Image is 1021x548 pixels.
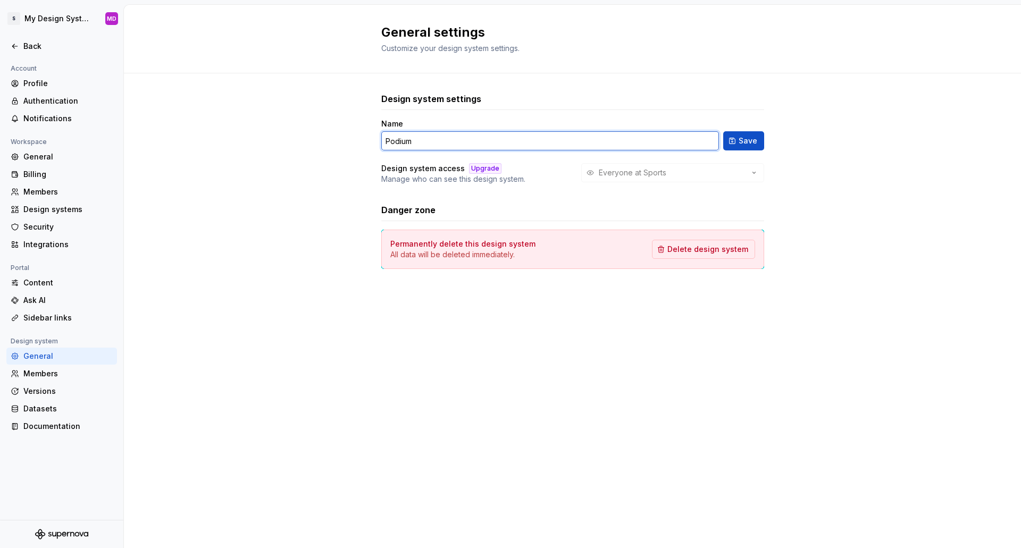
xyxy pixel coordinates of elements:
div: Integrations [23,239,113,250]
label: Name [381,119,403,129]
div: MD [107,14,116,23]
button: SMy Design SystemMD [2,7,121,30]
h4: Design system access [381,163,465,174]
a: Versions [6,383,117,400]
div: Design systems [23,204,113,215]
a: Datasets [6,400,117,417]
div: Ask AI [23,295,113,306]
div: Notifications [23,113,113,124]
a: Content [6,274,117,291]
div: Upgrade [469,163,501,174]
a: Authentication [6,92,117,109]
a: Ask AI [6,292,117,309]
div: My Design System [24,13,93,24]
svg: Supernova Logo [35,529,88,539]
button: Delete design system [652,240,755,259]
p: Manage who can see this design system. [381,174,525,184]
div: Back [23,41,113,52]
a: Sidebar links [6,309,117,326]
div: Sidebar links [23,313,113,323]
div: S [7,12,20,25]
div: Security [23,222,113,232]
span: Save [739,136,757,146]
div: Content [23,277,113,288]
button: Save [723,131,764,150]
a: Members [6,365,117,382]
h2: General settings [381,24,751,41]
h3: Danger zone [381,204,436,216]
span: Customize your design system settings. [381,44,520,53]
a: Back [6,38,117,55]
h4: Permanently delete this design system [390,239,535,249]
p: All data will be deleted immediately. [390,249,535,260]
a: Security [6,218,117,235]
div: Documentation [23,421,113,432]
a: Documentation [6,418,117,435]
div: Members [23,187,113,197]
div: General [23,351,113,361]
a: General [6,148,117,165]
div: Members [23,368,113,379]
div: Authentication [23,96,113,106]
div: Profile [23,78,113,89]
div: Portal [6,262,34,274]
h3: Design system settings [381,92,481,105]
div: Workspace [6,136,51,148]
a: General [6,348,117,365]
a: Profile [6,75,117,92]
div: Versions [23,386,113,397]
div: Datasets [23,403,113,414]
span: Delete design system [667,244,748,255]
a: Design systems [6,201,117,218]
a: Notifications [6,110,117,127]
div: Account [6,62,41,75]
div: Billing [23,169,113,180]
a: Members [6,183,117,200]
div: General [23,151,113,162]
div: Design system [6,335,62,348]
a: Billing [6,166,117,183]
a: Integrations [6,236,117,253]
